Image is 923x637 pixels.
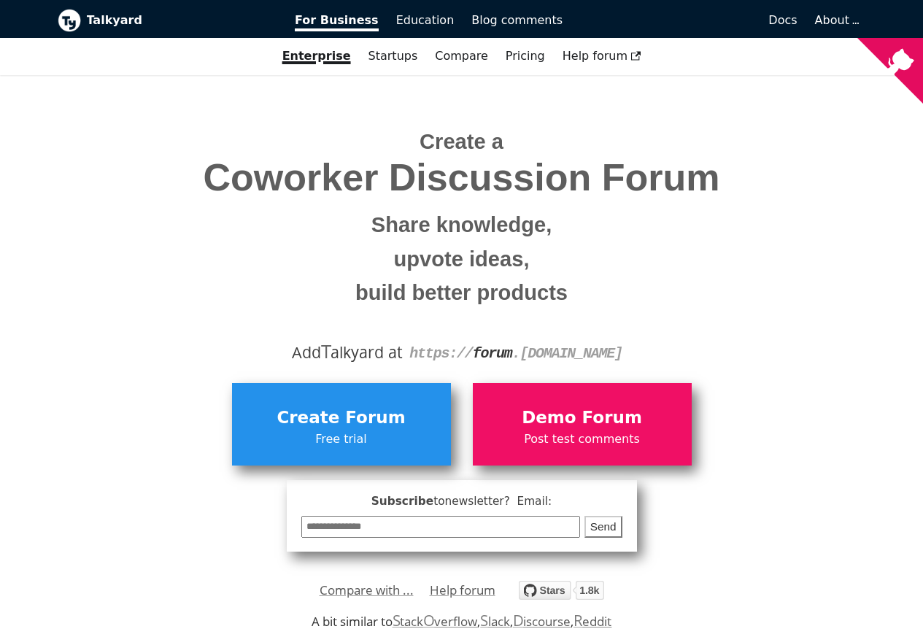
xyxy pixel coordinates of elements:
span: Docs [768,13,797,27]
span: R [574,610,583,630]
span: Create a [420,130,503,153]
small: Share knowledge, [69,208,855,242]
a: Compare [435,49,488,63]
a: Star debiki/talkyard on GitHub [519,583,604,604]
img: Talkyard logo [58,9,81,32]
span: T [321,338,331,364]
span: For Business [295,13,379,31]
code: https:// . [DOMAIN_NAME] [409,345,622,362]
a: Discourse [513,613,571,630]
span: Help forum [563,49,641,63]
b: Talkyard [87,11,275,30]
span: Demo Forum [480,404,684,432]
a: Demo ForumPost test comments [473,383,692,465]
span: Free trial [239,430,444,449]
span: Subscribe [301,493,622,511]
a: Pricing [497,44,554,69]
a: Startups [360,44,427,69]
strong: forum [473,345,512,362]
div: Add alkyard at [69,340,855,365]
img: talkyard.svg [519,581,604,600]
a: Enterprise [274,44,360,69]
a: For Business [286,8,387,33]
span: Create Forum [239,404,444,432]
a: Reddit [574,613,611,630]
a: Create ForumFree trial [232,383,451,465]
a: Talkyard logoTalkyard [58,9,275,32]
span: D [513,610,524,630]
a: About [815,13,857,27]
a: Help forum [554,44,650,69]
a: Compare with ... [320,579,414,601]
a: Docs [571,8,806,33]
a: Blog comments [463,8,571,33]
span: Post test comments [480,430,684,449]
small: upvote ideas, [69,242,855,277]
span: S [393,610,401,630]
a: Slack [480,613,509,630]
span: Education [396,13,455,27]
button: Send [584,516,622,538]
span: to newsletter ? Email: [433,495,552,508]
a: StackOverflow [393,613,478,630]
span: O [423,610,435,630]
a: Help forum [430,579,495,601]
span: Blog comments [471,13,563,27]
span: Coworker Discussion Forum [69,157,855,198]
span: S [480,610,488,630]
small: build better products [69,276,855,310]
a: Education [387,8,463,33]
